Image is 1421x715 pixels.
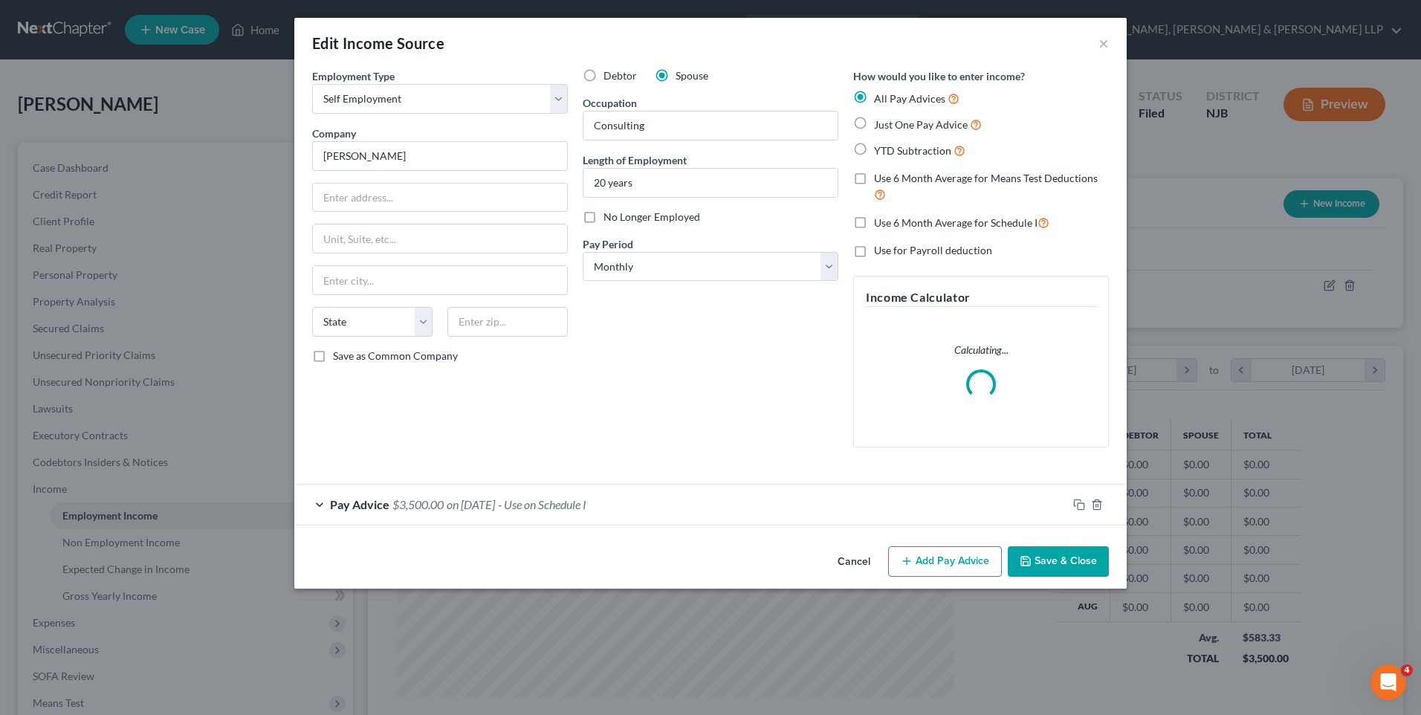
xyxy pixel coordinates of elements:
input: Search company by name... [312,141,568,171]
h5: Income Calculator [866,288,1096,307]
label: Occupation [583,95,637,111]
div: Edit Income Source [312,33,444,54]
span: $3,500.00 [392,497,444,511]
span: Use for Payroll deduction [874,244,992,256]
label: How would you like to enter income? [853,68,1025,84]
button: Save & Close [1008,546,1109,577]
input: ex: 2 years [583,169,838,197]
input: Enter city... [313,266,567,294]
input: -- [583,111,838,140]
span: Company [312,127,356,140]
span: Employment Type [312,70,395,82]
label: Length of Employment [583,152,687,168]
span: Debtor [603,69,637,82]
span: Pay Advice [330,497,389,511]
span: All Pay Advices [874,92,945,105]
span: No Longer Employed [603,210,700,223]
span: Just One Pay Advice [874,118,968,131]
button: × [1098,34,1109,52]
span: YTD Subtraction [874,144,951,157]
span: Spouse [676,69,708,82]
p: Calculating... [866,343,1096,357]
input: Enter zip... [447,307,568,337]
span: Use 6 Month Average for Schedule I [874,216,1038,229]
iframe: Intercom live chat [1370,664,1406,700]
input: Enter address... [313,184,567,212]
span: Use 6 Month Average for Means Test Deductions [874,172,1098,184]
span: - Use on Schedule I [498,497,586,511]
span: Pay Period [583,238,633,250]
input: Unit, Suite, etc... [313,224,567,253]
span: on [DATE] [447,497,495,511]
button: Cancel [826,548,882,577]
span: 4 [1401,664,1413,676]
span: Save as Common Company [333,349,458,362]
button: Add Pay Advice [888,546,1002,577]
